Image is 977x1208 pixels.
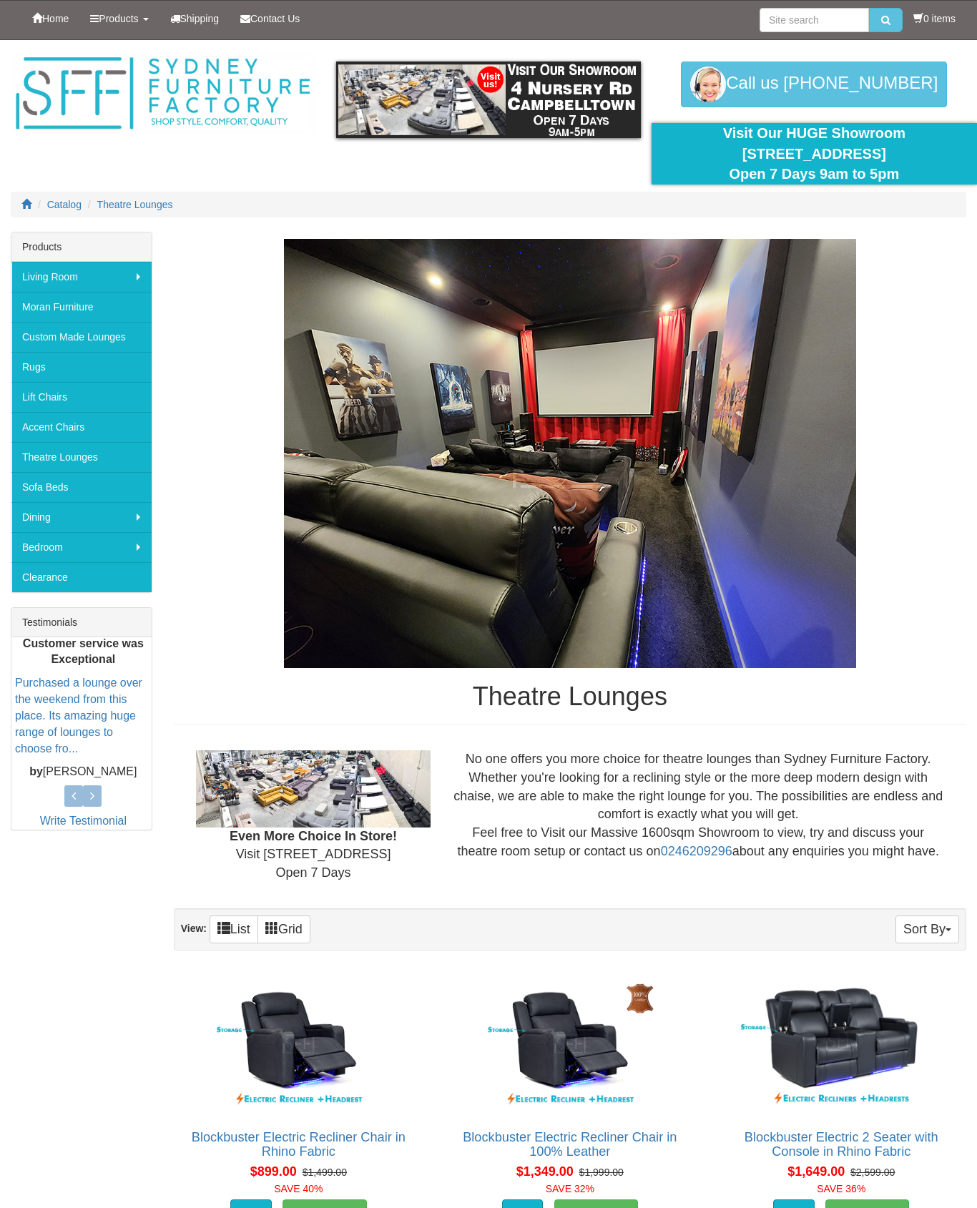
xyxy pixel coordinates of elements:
b: by [29,765,43,777]
strong: View: [181,923,207,934]
span: $1,649.00 [787,1164,845,1179]
a: Blockbuster Electric 2 Seater with Console in Rhino Fabric [745,1130,938,1159]
a: Grid [257,915,310,943]
font: SAVE 40% [274,1183,323,1194]
del: $1,999.00 [579,1167,624,1178]
a: Products [79,1,159,36]
img: Showroom [196,750,431,828]
div: No one offers you more choice for theatre lounges than Sydney Furniture Factory. Whether you're l... [441,750,955,860]
a: Home [21,1,79,36]
span: Products [99,13,138,24]
a: Theatre Lounges [97,199,173,210]
img: Theatre Lounges [284,239,856,668]
li: 0 items [913,11,956,26]
h1: Theatre Lounges [174,682,966,711]
img: Blockbuster Electric Recliner Chair in 100% Leather [453,973,687,1116]
a: Accent Chairs [11,412,152,442]
a: Shipping [159,1,230,36]
a: List [210,915,258,943]
del: $2,599.00 [850,1167,895,1178]
a: Lift Chairs [11,382,152,412]
a: Purchased a lounge over the weekend from this place. Its amazing huge range of lounges to choose ... [15,677,142,754]
font: SAVE 36% [817,1183,865,1194]
a: Living Room [11,262,152,292]
a: Blockbuster Electric Recliner Chair in 100% Leather [463,1130,677,1159]
span: Home [42,13,69,24]
p: [PERSON_NAME] [15,764,152,780]
b: Even More Choice In Store! [230,829,397,843]
b: Customer service was Exceptional [23,637,144,665]
del: $1,499.00 [303,1167,347,1178]
img: Blockbuster Electric 2 Seater with Console in Rhino Fabric [725,973,958,1116]
span: $1,349.00 [516,1164,574,1179]
a: Sofa Beds [11,472,152,502]
img: Sydney Furniture Factory [11,54,315,133]
a: Contact Us [230,1,310,36]
a: Blockbuster Electric Recliner Chair in Rhino Fabric [192,1130,406,1159]
a: 0246209296 [661,844,732,858]
a: Catalog [47,199,82,210]
a: Bedroom [11,532,152,562]
a: Dining [11,502,152,532]
a: Write Testimonial [40,815,127,827]
img: Blockbuster Electric Recliner Chair in Rhino Fabric [182,973,416,1116]
button: Sort By [895,915,959,943]
div: Products [11,232,152,262]
span: Shipping [180,13,220,24]
img: showroom.gif [336,62,640,138]
a: Clearance [11,562,152,592]
a: Theatre Lounges [11,442,152,472]
div: Testimonials [11,608,152,637]
div: Visit [STREET_ADDRESS] Open 7 Days [185,750,442,883]
span: $899.00 [250,1164,297,1179]
span: Contact Us [250,13,300,24]
a: Moran Furniture [11,292,152,322]
a: Rugs [11,352,152,382]
a: Custom Made Lounges [11,322,152,352]
input: Site search [760,8,869,32]
div: Visit Our HUGE Showroom [STREET_ADDRESS] Open 7 Days 9am to 5pm [662,123,966,185]
font: SAVE 32% [546,1183,594,1194]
